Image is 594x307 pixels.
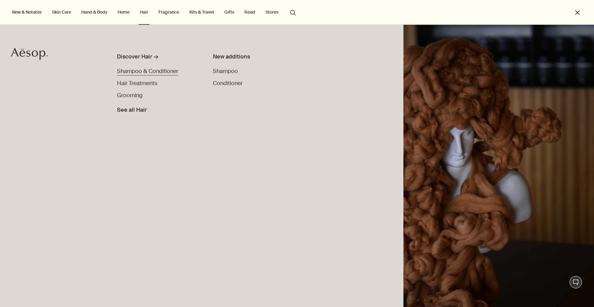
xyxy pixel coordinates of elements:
[11,48,48,62] a: Aesop
[157,8,180,16] a: Fragrance
[264,8,280,16] button: Stores
[51,8,72,16] a: Skin Care
[287,6,299,18] button: Open search
[570,276,582,288] button: Live Assistance
[117,92,143,99] span: Grooming
[117,106,147,114] span: See all Hair
[11,48,48,60] svg: Aesop
[116,8,131,16] a: Home
[11,8,43,16] button: New & Notable
[117,53,152,61] div: Discover Hair
[80,8,109,16] a: Hand & Body
[117,91,143,100] a: Grooming
[117,67,178,76] a: Shampoo & Conditioner
[117,79,157,88] a: Hair Treatments
[574,9,581,16] button: Close the Menu
[213,79,243,88] a: Conditioner
[117,53,195,63] a: Discover Hair
[403,25,594,307] img: Mannequin bust wearing wig made of wool.
[213,80,243,87] span: Conditioner
[188,8,215,16] a: Kits & Travel
[213,67,238,76] a: Shampoo
[117,103,147,114] a: See all Hair
[243,8,256,16] a: Read
[213,53,308,61] div: New additions
[223,8,235,16] a: Gifts
[117,80,157,87] span: Hair Treatments
[139,8,149,16] a: Hair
